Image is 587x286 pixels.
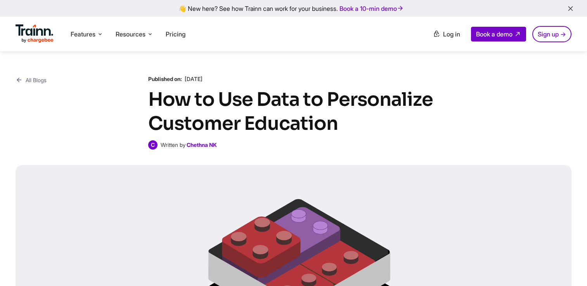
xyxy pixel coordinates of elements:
a: Sign up → [532,26,571,42]
a: Pricing [166,30,185,38]
div: 👋 New here? See how Trainn can work for your business. [5,5,582,12]
a: Book a 10-min demo [338,3,405,14]
a: All Blogs [16,75,47,85]
span: [DATE] [185,76,203,82]
a: Log in [428,27,465,41]
iframe: Chat Widget [548,249,587,286]
b: Published on: [148,76,182,82]
img: Trainn Logo [16,24,54,43]
span: Written by [161,141,185,148]
h1: How to Use Data to Personalize Customer Education [148,88,439,136]
a: Chethna NK [187,141,217,148]
a: Book a demo [471,27,526,41]
span: Resources [116,30,145,38]
span: C [148,140,158,150]
span: Log in [443,30,460,38]
span: Features [71,30,95,38]
span: Book a demo [476,30,513,38]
